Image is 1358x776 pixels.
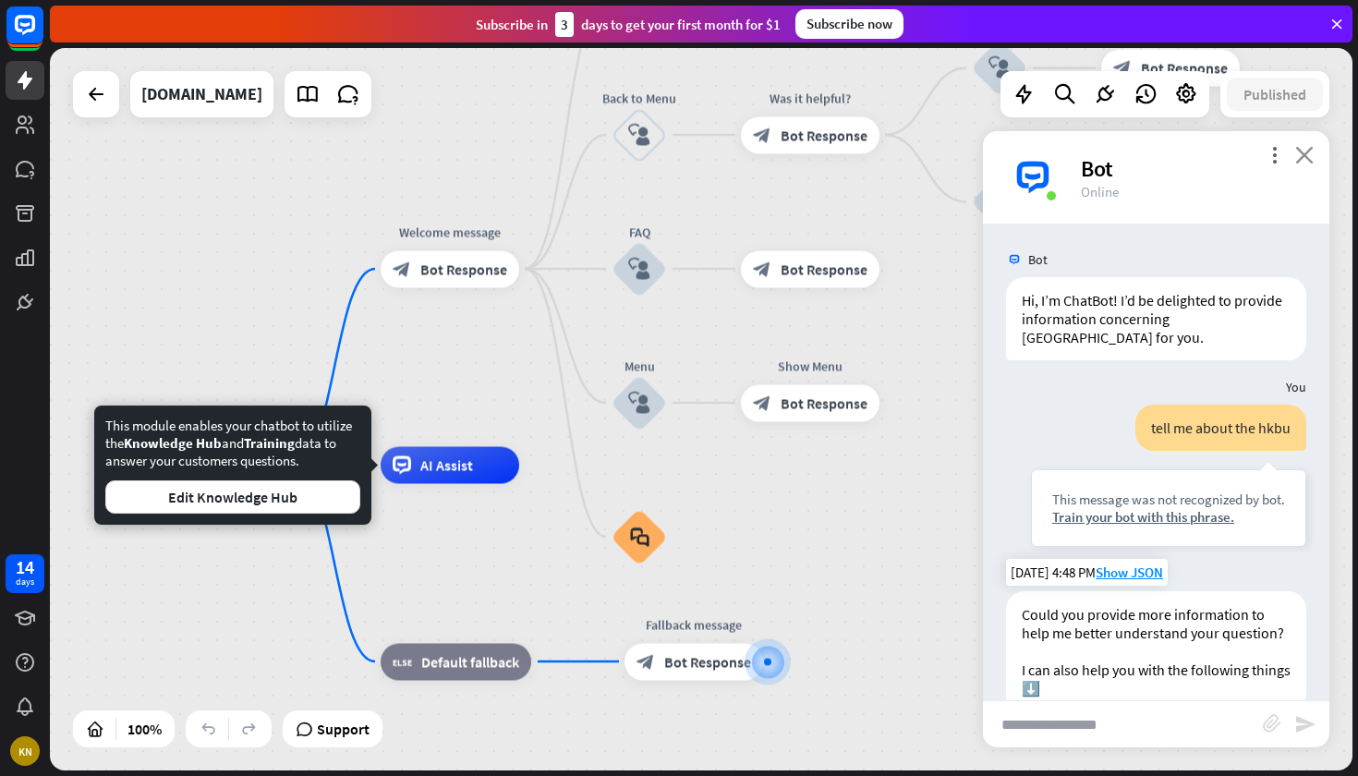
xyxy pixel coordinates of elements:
div: Back to Menu [584,89,695,107]
div: Online [1081,183,1307,200]
span: Bot Response [781,126,867,144]
span: Default fallback [421,652,519,671]
a: 14 days [6,554,44,593]
i: block_bot_response [753,394,771,412]
span: You [1286,379,1306,395]
span: Bot Response [1141,59,1228,78]
button: Open LiveChat chat widget [15,7,70,63]
i: block_user_input [628,392,650,414]
div: Fallback message [611,615,777,634]
span: Bot [1028,251,1048,268]
i: send [1294,713,1316,735]
button: Published [1227,78,1323,111]
span: Bot Response [781,394,867,412]
div: Train your bot with this phrase. [1052,508,1285,526]
div: KN [10,736,40,766]
i: close [1295,146,1314,164]
div: [DATE] 4:48 PM [1006,559,1168,586]
i: block_user_input [988,57,1011,79]
i: block_bot_response [753,126,771,144]
div: 14 [16,559,34,576]
div: days [16,576,34,588]
div: Hi, I’m ChatBot! I’d be delighted to provide information concerning [GEOGRAPHIC_DATA] for you. [1006,277,1306,360]
div: hkbu.edu.hk [141,71,262,117]
span: Show JSON [1096,564,1163,581]
i: block_user_input [628,124,650,146]
span: Training [244,434,295,452]
div: This module enables your chatbot to utilize the and data to answer your customers questions. [105,417,360,514]
div: Bot [1081,154,1307,183]
i: block_attachment [1263,714,1281,733]
i: block_bot_response [1113,59,1132,78]
div: Was it helpful? [727,89,893,107]
div: Menu [584,357,695,375]
div: Show Menu [727,357,893,375]
i: block_user_input [628,258,650,280]
i: more_vert [1266,146,1283,164]
button: Edit Knowledge Hub [105,480,360,514]
div: FAQ [584,223,695,241]
i: block_faq [630,527,649,547]
div: 100% [122,714,167,744]
i: block_fallback [393,652,412,671]
span: Bot Response [420,260,507,278]
div: Subscribe now [795,9,903,39]
div: No [944,156,1055,175]
span: Knowledge Hub [124,434,222,452]
span: Support [317,714,370,744]
div: 3 [555,12,574,37]
div: Subscribe in days to get your first month for $1 [476,12,781,37]
i: block_bot_response [393,260,411,278]
div: This message was not recognized by bot. [1052,491,1285,508]
div: tell me about the hkbu [1135,405,1306,451]
span: Bot Response [781,260,867,278]
span: Bot Response [664,652,751,671]
div: Welcome message [367,223,533,241]
span: AI Assist [420,456,473,475]
div: Could you provide more information to help me better understand your question? I can also help yo... [1006,591,1306,711]
i: block_bot_response [637,652,655,671]
i: block_bot_response [753,260,771,278]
